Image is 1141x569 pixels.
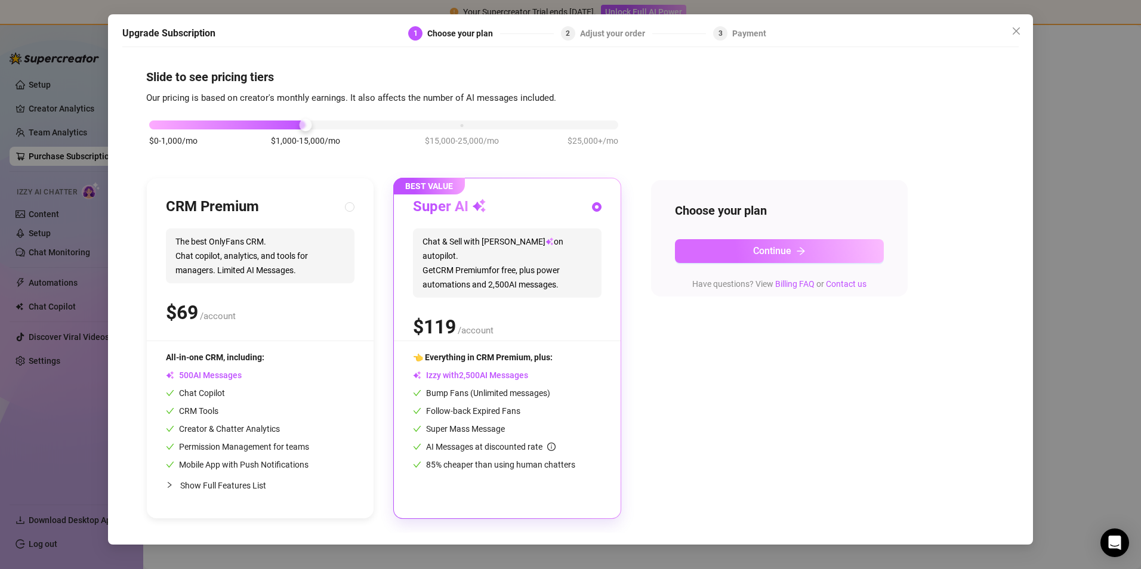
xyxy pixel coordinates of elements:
span: Show Full Features List [180,481,266,490]
span: AI Messages at discounted rate [426,442,556,452]
span: arrow-right [796,246,806,256]
span: Chat Copilot [166,388,225,398]
span: check [166,389,174,397]
h3: Super AI [413,197,486,217]
span: check [166,460,174,469]
span: All-in-one CRM, including: [166,352,264,362]
span: $ [166,301,198,324]
span: Super Mass Message [413,424,505,434]
span: Mobile App with Push Notifications [166,460,309,469]
span: /account [200,311,236,321]
a: Billing FAQ [775,279,815,289]
span: check [413,443,421,451]
span: $25,000+/mo [568,134,618,147]
span: collapsed [166,481,173,488]
span: check [166,407,174,415]
span: AI Messages [166,370,242,380]
span: Chat & Sell with [PERSON_NAME] on autopilot. Get CRM Premium for free, plus power automations and... [413,228,602,298]
span: $0-1,000/mo [149,134,198,147]
span: Follow-back Expired Fans [413,406,520,416]
span: check [413,425,421,433]
span: 2 [566,29,570,38]
span: /account [458,325,494,336]
span: Permission Management for teams [166,442,309,452]
span: CRM Tools [166,406,218,416]
h4: Slide to see pricing tiers [146,69,995,85]
div: Choose your plan [427,26,500,41]
span: check [413,460,421,469]
span: Close [1007,26,1026,36]
span: Bump Fans (Unlimited messages) [413,388,550,398]
div: Payment [732,26,766,41]
span: check [166,425,174,433]
span: 3 [718,29,723,38]
button: Close [1007,21,1026,41]
span: 85% cheaper than using human chatters [413,460,575,469]
span: 1 [414,29,418,38]
span: BEST VALUE [393,178,465,194]
div: Open Intercom Messenger [1100,528,1129,557]
span: Izzy with AI Messages [413,370,528,380]
span: $1,000-15,000/mo [271,134,340,147]
span: check [166,443,174,451]
span: check [413,407,421,415]
span: info-circle [547,443,556,451]
span: The best OnlyFans CRM. Chat copilot, analytics, and tools for managers. Limited AI Messages. [166,228,354,283]
span: $ [413,316,456,338]
h5: Upgrade Subscription [122,26,215,41]
span: $15,000-25,000/mo [425,134,499,147]
h4: Choose your plan [675,202,884,219]
a: Contact us [826,279,866,289]
span: close [1012,26,1021,36]
span: check [413,389,421,397]
span: Continue [753,245,791,256]
span: Our pricing is based on creator's monthly earnings. It also affects the number of AI messages inc... [146,92,556,103]
button: Continuearrow-right [675,239,884,263]
h3: CRM Premium [166,197,259,217]
span: 👈 Everything in CRM Premium, plus: [413,352,553,362]
span: Creator & Chatter Analytics [166,424,280,434]
div: Show Full Features List [166,471,354,499]
span: Have questions? View or [692,279,866,289]
div: Adjust your order [580,26,652,41]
